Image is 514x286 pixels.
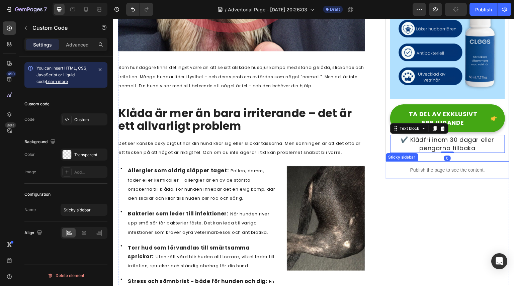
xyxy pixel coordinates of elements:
p: 7 [44,5,47,13]
div: 450 [6,71,16,77]
span: Draft [330,6,340,12]
span: Utan rätt vård blir huden allt torrare, vilket leder till irritation, sprickor och ständig obehag... [15,235,161,250]
div: Text block [286,107,308,113]
strong: : [114,191,116,198]
div: 0 [331,137,338,142]
iframe: Design area [113,19,514,286]
span: You can insert HTML, CSS, JavaScript or Liquid code [36,66,87,84]
strong: : [153,259,155,266]
div: Background [24,137,57,147]
button: <p>TA DEL AV EXKLUSIVT ERBJUDANDE</p> [277,86,392,113]
p: TA DEL AV EXKLUSIVT ERBJUDANDE [285,91,375,108]
div: Open Intercom Messenger [491,253,507,269]
span: Advertorial Page - [DATE] 20:26:03 [228,6,307,13]
div: Custom code [24,101,50,107]
div: Beta [5,122,16,128]
img: Alt Image [173,147,252,252]
a: Learn more [46,79,68,84]
span: Pollen, damm, foder eller kemikalier – allergier är en av de största orsakerna till klåda. För hu... [15,149,162,183]
div: Image [24,169,36,175]
p: Custom Code [32,24,89,32]
div: Name [24,207,36,213]
div: Code [24,116,34,122]
strong: : [39,233,41,242]
div: Sticky sidebar [274,135,304,141]
button: Delete element [24,270,107,281]
div: Transparent [74,152,106,158]
strong: Bakterier som leder till infektioner [15,191,114,198]
p: ✔️ Klådfri inom 30 dagar eller pengarna tillbaka [278,117,392,133]
strong: Torr hud som förvandlas till smärtsamma sprickor [15,225,137,241]
div: Add... [74,169,106,175]
strong: : [114,148,116,155]
p: Settings [33,41,52,48]
span: / [225,6,227,13]
div: Align [24,228,44,237]
div: Delete element [48,272,84,280]
button: 7 [3,3,50,16]
strong: Stress och sömnbrist – både för hunden och dig [15,259,153,266]
div: Configuration [24,191,51,197]
div: Custom [74,117,106,123]
span: En [156,260,161,266]
div: Color [24,152,35,158]
span: När hunden river upp små sår får bakterier fäste. Det kan leda till variga infektioner som kräver... [15,192,157,216]
p: Advanced [66,41,89,48]
div: Undo/Redo [126,3,153,16]
button: Publish [469,3,498,16]
div: Publish [475,6,492,13]
p: Publish the page to see the content. [273,148,397,155]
